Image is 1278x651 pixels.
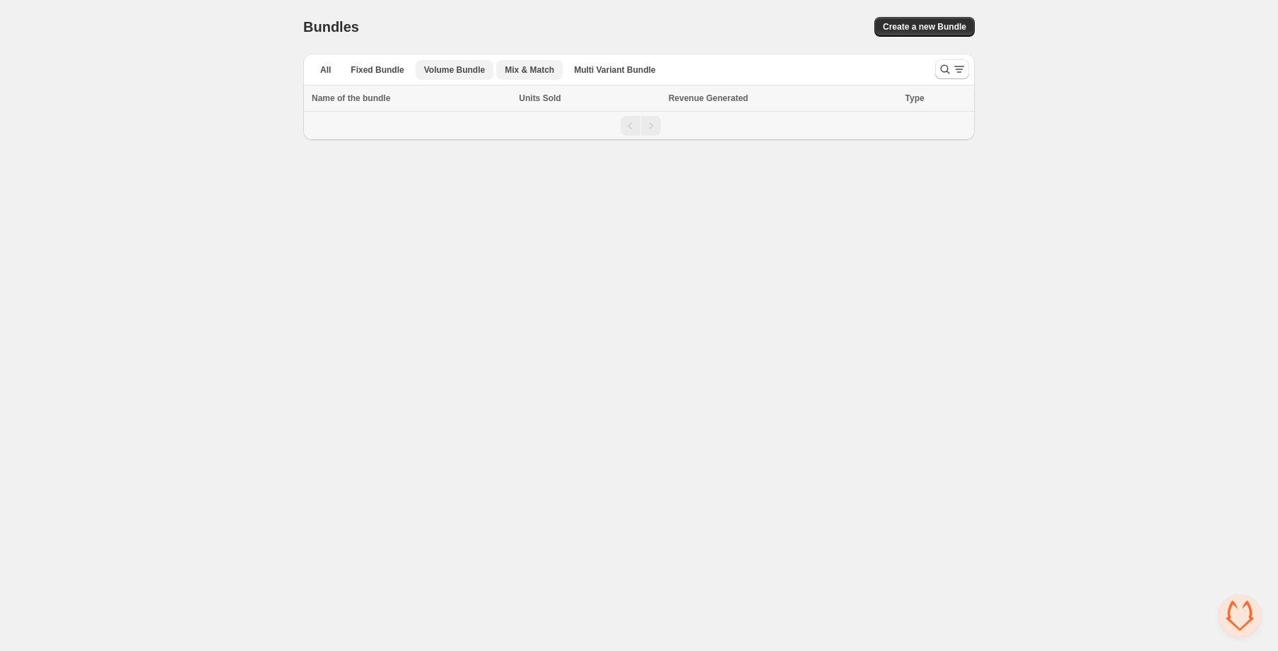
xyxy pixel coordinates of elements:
div: Type [905,91,966,105]
div: Name of the bundle [312,91,510,105]
span: Create a new Bundle [883,21,966,33]
nav: Pagination [303,111,975,140]
span: Volume Bundle [424,64,485,76]
span: Units Sold [519,91,561,105]
span: Mix & Match [505,64,554,76]
button: Create a new Bundle [874,17,975,37]
h1: Bundles [303,18,359,35]
span: Revenue Generated [669,91,749,105]
button: Search and filter results [935,59,969,79]
span: All [320,64,331,76]
div: Відкритий чат [1219,594,1261,637]
span: Fixed Bundle [351,64,404,76]
button: Units Sold [519,91,575,105]
span: Multi Variant Bundle [574,64,655,76]
button: Revenue Generated [669,91,763,105]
